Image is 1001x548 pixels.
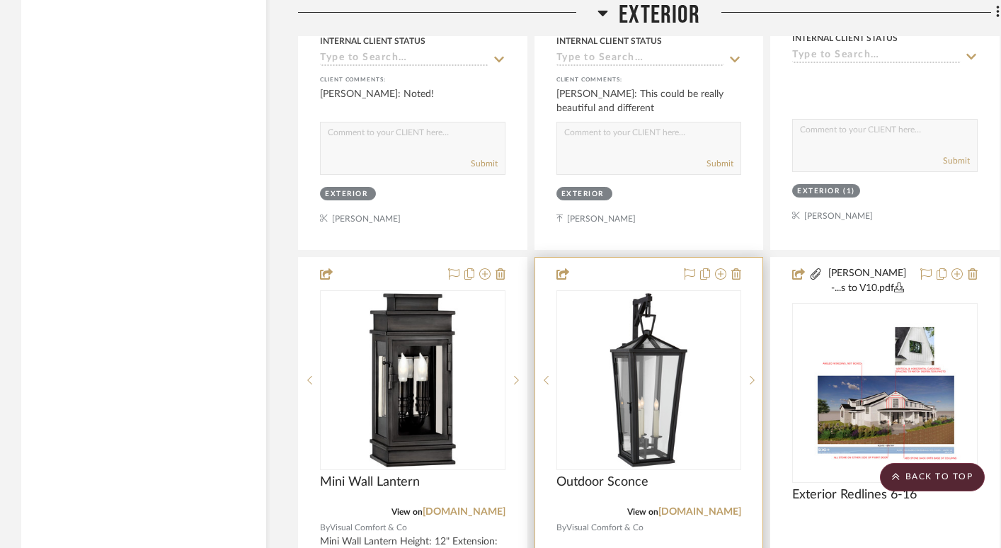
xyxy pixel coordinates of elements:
div: Exterior [561,189,604,200]
span: Outdoor Sconce [556,474,648,490]
button: Submit [707,157,733,170]
span: Exterior Redlines 6-16 [792,487,917,503]
div: Internal Client Status [556,35,662,47]
span: By [556,521,566,535]
span: Visual Comfort & Co [330,521,407,535]
div: Exterior [797,186,840,197]
img: Outdoor Sconce [560,292,737,469]
div: 0 [557,291,741,469]
div: [PERSON_NAME]: This could be really beautiful and different [556,87,742,115]
div: Exterior [325,189,367,200]
div: Internal Client Status [320,35,425,47]
input: Type to Search… [320,52,488,66]
div: (1) [843,186,855,197]
input: Type to Search… [792,50,961,63]
button: [PERSON_NAME] -...s to V10.pdf [823,266,912,296]
a: [DOMAIN_NAME] [658,507,741,517]
img: Exterior Redlines 6-16 [794,323,976,464]
div: Internal Client Status [792,32,898,45]
div: [PERSON_NAME]: Noted! [320,87,505,115]
a: [DOMAIN_NAME] [423,507,505,517]
span: Mini Wall Lantern [320,474,420,490]
button: Submit [943,154,970,167]
span: By [320,521,330,535]
button: Submit [471,157,498,170]
input: Type to Search… [556,52,725,66]
span: View on [627,508,658,516]
span: View on [391,508,423,516]
img: Mini Wall Lantern [324,292,501,469]
div: 0 [793,304,977,482]
scroll-to-top-button: BACK TO TOP [880,463,985,491]
span: Visual Comfort & Co [566,521,643,535]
